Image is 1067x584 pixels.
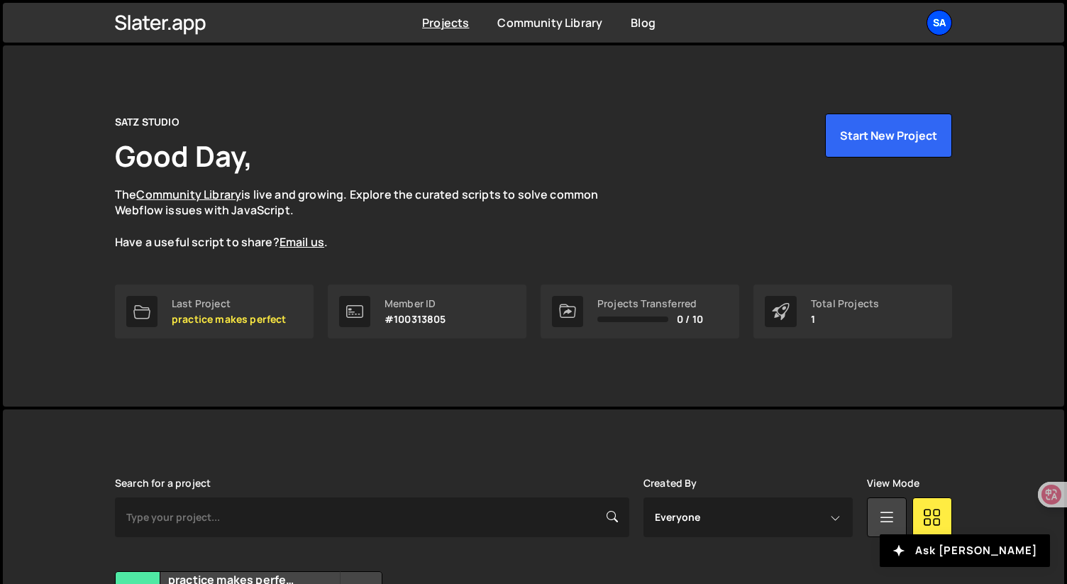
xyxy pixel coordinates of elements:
label: Created By [643,478,697,489]
p: 1 [811,314,879,325]
div: Member ID [385,298,446,309]
p: practice makes perfect [172,314,287,325]
a: Community Library [497,15,602,31]
label: Search for a project [115,478,211,489]
a: Projects [422,15,469,31]
a: SA [927,10,952,35]
button: Start New Project [825,114,952,158]
a: Community Library [136,187,241,202]
div: Total Projects [811,298,879,309]
button: Ask [PERSON_NAME] [880,534,1050,567]
label: View Mode [867,478,919,489]
div: SATZ STUDIO [115,114,179,131]
span: 0 / 10 [677,314,703,325]
div: Projects Transferred [597,298,703,309]
h1: Good Day, [115,136,253,175]
a: Last Project practice makes perfect [115,285,314,338]
div: Last Project [172,298,287,309]
p: The is live and growing. Explore the curated scripts to solve common Webflow issues with JavaScri... [115,187,626,250]
input: Type your project... [115,497,629,537]
a: Email us [280,234,324,250]
a: Blog [631,15,656,31]
p: #100313805 [385,314,446,325]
